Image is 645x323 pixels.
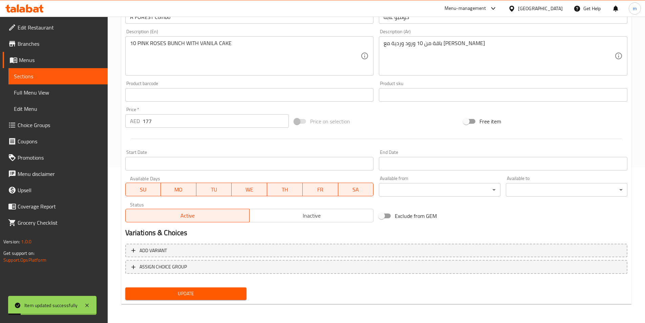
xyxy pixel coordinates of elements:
button: MO [161,183,196,196]
a: Edit Menu [8,101,108,117]
input: Enter name Ar [379,10,627,24]
span: Get support on: [3,249,35,258]
input: Please enter product sku [379,88,627,102]
span: m [633,5,637,12]
span: Choice Groups [18,121,102,129]
span: Coupons [18,137,102,145]
span: SA [341,185,371,195]
span: Branches [18,40,102,48]
button: Add variant [125,244,627,258]
a: Menus [3,52,108,68]
button: SU [125,183,161,196]
a: Edit Restaurant [3,19,108,36]
a: Branches [3,36,108,52]
a: Coverage Report [3,198,108,215]
a: Grocery Checklist [3,215,108,231]
a: Sections [8,68,108,84]
input: Please enter price [143,114,289,128]
button: Inactive [249,209,373,222]
span: Upsell [18,186,102,194]
span: Update [131,289,241,298]
button: FR [303,183,338,196]
a: Menu disclaimer [3,166,108,182]
span: SU [128,185,158,195]
span: Active [128,211,247,221]
span: Add variant [139,246,167,255]
button: TH [267,183,303,196]
button: Active [125,209,250,222]
a: Upsell [3,182,108,198]
button: SA [338,183,374,196]
a: Support.OpsPlatform [3,256,46,264]
a: Coupons [3,133,108,149]
span: ASSIGN CHOICE GROUP [139,263,187,271]
div: Menu-management [445,4,486,13]
input: Please enter product barcode [125,88,374,102]
span: Edit Menu [14,105,102,113]
span: Price on selection [310,117,350,125]
button: ASSIGN CHOICE GROUP [125,260,627,274]
span: Edit Restaurant [18,23,102,32]
span: Inactive [252,211,371,221]
textarea: باقة من 10 ورود وردية مع [PERSON_NAME] [384,40,615,72]
h2: Variations & Choices [125,228,627,238]
span: Free item [479,117,501,125]
textarea: 10 PINK ROSES BUNCH WITH VANILA CAKE [130,40,361,72]
span: MO [164,185,194,195]
span: FR [305,185,336,195]
div: ​ [379,183,500,197]
span: Menus [19,56,102,64]
span: Grocery Checklist [18,219,102,227]
span: Exclude from GEM [395,212,437,220]
button: WE [232,183,267,196]
button: TU [196,183,232,196]
span: WE [234,185,264,195]
span: Full Menu View [14,88,102,97]
span: TH [270,185,300,195]
span: Coverage Report [18,202,102,210]
a: Full Menu View [8,84,108,101]
a: Promotions [3,149,108,166]
div: [GEOGRAPHIC_DATA] [518,5,563,12]
p: AED [130,117,140,125]
span: Promotions [18,154,102,162]
div: ​ [506,183,627,197]
span: Sections [14,72,102,80]
input: Enter name En [125,10,374,24]
span: Menu disclaimer [18,170,102,178]
button: Update [125,287,247,300]
span: 1.0.0 [21,237,31,246]
span: TU [199,185,229,195]
div: Item updated successfully [24,302,78,309]
a: Choice Groups [3,117,108,133]
span: Version: [3,237,20,246]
